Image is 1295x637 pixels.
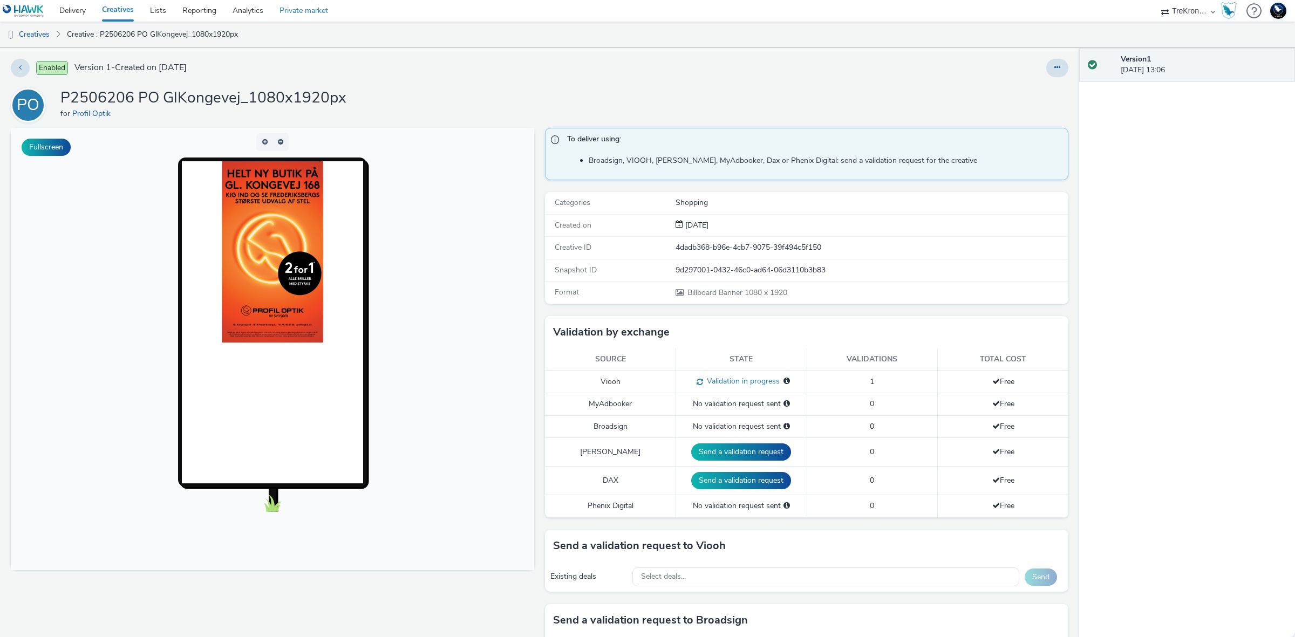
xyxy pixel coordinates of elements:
img: undefined Logo [3,4,44,18]
div: Please select a deal below and click on Send to send a validation request to Phenix Digital. [783,501,790,511]
div: No validation request sent [681,399,801,409]
span: Free [992,421,1014,431]
span: 0 [870,421,874,431]
span: Snapshot ID [555,265,597,275]
span: 0 [870,501,874,511]
a: Hawk Academy [1221,2,1241,19]
a: Creative : P2506206 PO GlKongevej_1080x1920px [62,22,243,47]
li: Broadsign, VIOOH, [PERSON_NAME], MyAdbooker, Dax or Phenix Digital: send a validation request for... [589,155,1062,166]
img: dooh [5,30,16,40]
img: Advertisement preview [211,33,312,215]
span: Free [992,376,1014,387]
td: Phenix Digital [545,495,676,517]
div: Creation 08 August 2025, 13:06 [683,220,708,231]
th: Total cost [938,348,1069,371]
div: Please select a deal below and click on Send to send a validation request to Broadsign. [783,421,790,432]
span: 1 [870,376,874,387]
span: for [60,108,72,119]
a: Profil Optik [72,108,115,119]
th: State [676,348,807,371]
span: Billboard Banner [687,287,745,298]
div: No validation request sent [681,421,801,432]
div: Shopping [676,197,1067,208]
h3: Send a validation request to Broadsign [553,612,748,628]
span: Free [992,501,1014,511]
button: Send a validation request [691,443,791,461]
h3: Send a validation request to Viooh [553,538,726,554]
img: Support Hawk [1270,3,1286,19]
span: [DATE] [683,220,708,230]
img: Hawk Academy [1221,2,1237,19]
div: 9d297001-0432-46c0-ad64-06d3110b3b83 [676,265,1067,276]
th: Validations [807,348,938,371]
th: Source [545,348,676,371]
strong: Version 1 [1121,54,1151,64]
span: Creative ID [555,242,591,252]
span: 0 [870,399,874,409]
td: DAX [545,467,676,495]
span: 1080 x 1920 [686,287,787,298]
button: Send [1025,568,1057,586]
span: To deliver using: [567,134,1057,148]
span: Created on [555,220,591,230]
span: Version 1 - Created on [DATE] [74,61,187,74]
span: Validation in progress [703,376,780,386]
div: Existing deals [550,571,627,582]
button: Send a validation request [691,472,791,489]
span: 0 [870,475,874,485]
td: Broadsign [545,415,676,437]
span: Categories [555,197,590,208]
div: 4dadb368-b96e-4cb7-9075-39f494c5f150 [676,242,1067,253]
div: No validation request sent [681,501,801,511]
span: Enabled [36,61,68,75]
div: [DATE] 13:06 [1121,54,1286,76]
h3: Validation by exchange [553,324,670,340]
td: [PERSON_NAME] [545,438,676,467]
div: PO [17,90,39,120]
td: Viooh [545,371,676,393]
span: Free [992,447,1014,457]
span: 0 [870,447,874,457]
span: Select deals... [641,572,686,581]
div: Please select a deal below and click on Send to send a validation request to MyAdbooker. [783,399,790,409]
h1: P2506206 PO GlKongevej_1080x1920px [60,88,346,108]
span: Format [555,287,579,297]
button: Fullscreen [22,139,71,156]
td: MyAdbooker [545,393,676,415]
span: Free [992,399,1014,409]
span: Free [992,475,1014,485]
a: PO [11,100,50,110]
